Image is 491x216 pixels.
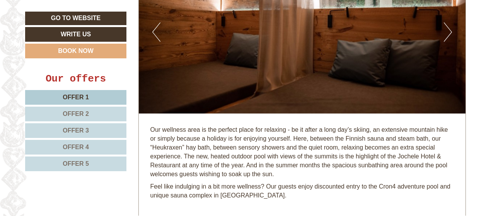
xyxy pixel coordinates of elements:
button: Next [444,22,452,42]
span: Offer 4 [63,144,89,150]
span: Offer 2 [63,111,89,117]
p: Our wellness area is the perfect place for relaxing - be it after a long day’s skiing, an extensi... [150,126,454,179]
div: Our offers [25,72,126,86]
a: Write us [25,27,126,42]
p: Feel like indulging in a bit more wellness? Our guests enjoy discounted entry to the Cron4 advent... [150,182,454,200]
a: Book now [25,44,126,58]
span: Offer 3 [63,127,89,134]
span: Offer 1 [63,94,89,100]
button: Previous [152,22,160,42]
span: Offer 5 [63,160,89,167]
a: Go to website [25,12,126,25]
